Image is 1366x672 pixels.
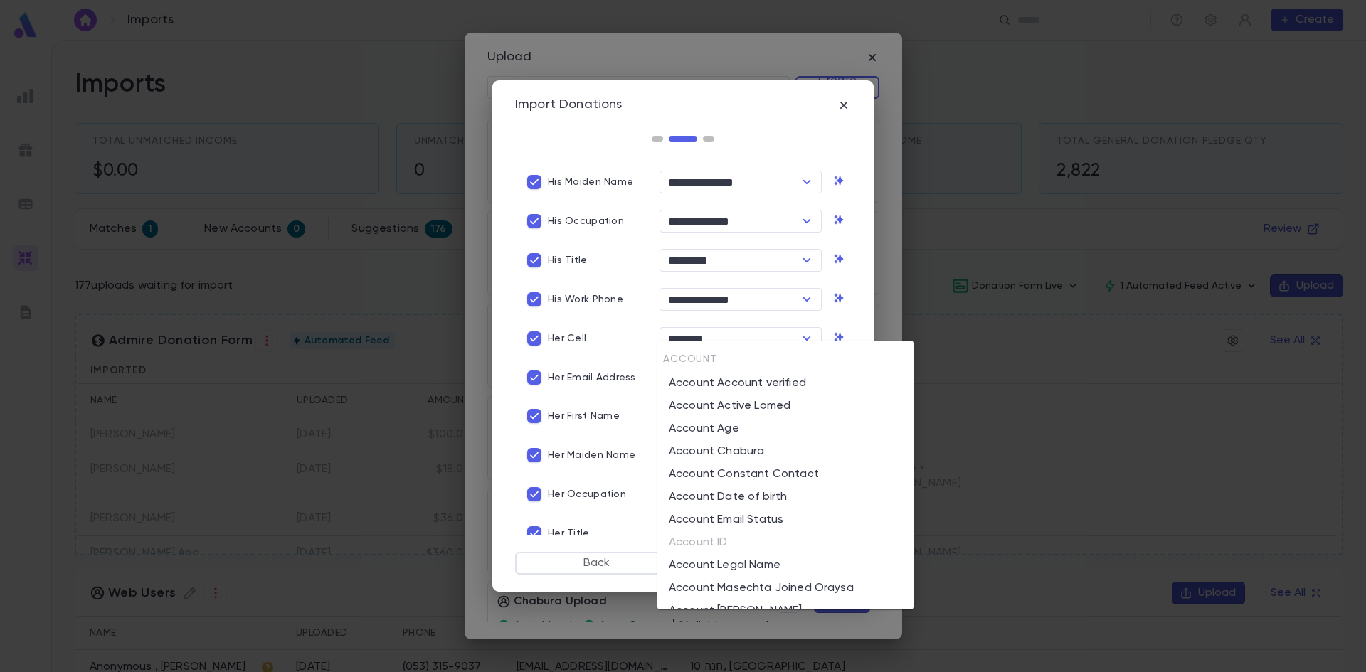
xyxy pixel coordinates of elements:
[797,250,817,270] button: Open
[657,486,914,508] li: Account Date of birth
[797,289,817,309] button: Open
[548,489,626,500] p: Her Occupation
[797,172,817,192] button: Open
[657,395,914,417] li: Account Active Lomed
[797,211,817,231] button: Open
[657,372,914,395] li: Account Account verified
[663,354,717,364] span: Account
[548,215,624,227] p: His Occupation
[797,329,817,348] button: Open
[548,333,586,344] p: Her Cell
[657,440,914,463] li: Account Chabura
[548,294,623,305] p: His Work Phone
[657,599,914,622] li: Account [PERSON_NAME]
[657,463,914,486] li: Account Constant Contact
[657,577,914,599] li: Account Masechta Joined Oraysa
[515,552,678,575] button: Back
[657,554,914,577] li: Account Legal Name
[657,508,914,531] li: Account Email Status
[548,449,635,461] p: Her Maiden Name
[548,410,620,422] p: Her First Name
[548,176,633,188] p: His Maiden Name
[515,97,623,113] div: Import Donations
[548,255,588,266] p: His Title
[657,417,914,440] li: Account Age
[548,372,636,383] p: Her Email Address
[548,528,590,539] p: Her Title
